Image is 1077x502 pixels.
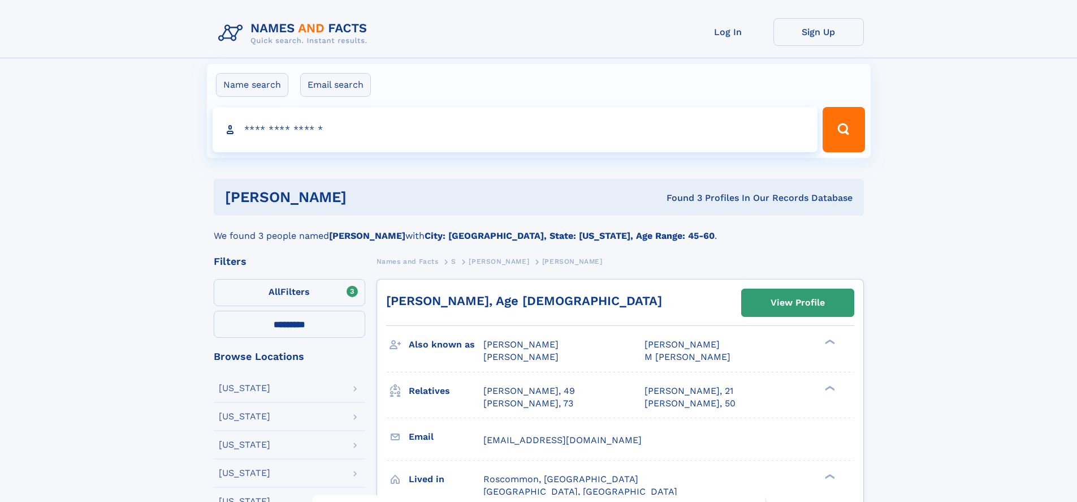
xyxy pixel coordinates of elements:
[409,427,483,447] h3: Email
[377,254,439,268] a: Names and Facts
[219,384,270,393] div: [US_STATE]
[483,339,559,350] span: [PERSON_NAME]
[483,397,573,410] a: [PERSON_NAME], 73
[483,385,575,397] a: [PERSON_NAME], 49
[469,258,529,265] span: [PERSON_NAME]
[645,397,736,410] a: [PERSON_NAME], 50
[451,258,456,265] span: S
[219,412,270,421] div: [US_STATE]
[822,338,836,346] div: ❯
[300,73,371,97] label: Email search
[822,473,836,480] div: ❯
[542,258,603,265] span: [PERSON_NAME]
[645,339,720,350] span: [PERSON_NAME]
[214,256,365,267] div: Filters
[507,192,853,204] div: Found 3 Profiles In Our Records Database
[214,216,864,243] div: We found 3 people named with .
[645,351,730,362] span: M [PERSON_NAME]
[214,18,377,49] img: Logo Names and Facts
[483,486,677,497] span: [GEOGRAPHIC_DATA], [GEOGRAPHIC_DATA]
[214,351,365,362] div: Browse Locations
[409,470,483,489] h3: Lived in
[469,254,529,268] a: [PERSON_NAME]
[216,73,288,97] label: Name search
[219,469,270,478] div: [US_STATE]
[409,381,483,401] h3: Relatives
[483,351,559,362] span: [PERSON_NAME]
[742,289,854,316] a: View Profile
[219,440,270,449] div: [US_STATE]
[409,335,483,354] h3: Also known as
[823,107,864,152] button: Search Button
[771,290,825,316] div: View Profile
[451,254,456,268] a: S
[425,230,715,241] b: City: [GEOGRAPHIC_DATA], State: [US_STATE], Age Range: 45-60
[213,107,818,152] input: search input
[645,385,733,397] a: [PERSON_NAME], 21
[773,18,864,46] a: Sign Up
[329,230,405,241] b: [PERSON_NAME]
[483,435,642,445] span: [EMAIL_ADDRESS][DOMAIN_NAME]
[386,294,662,308] a: [PERSON_NAME], Age [DEMOGRAPHIC_DATA]
[683,18,773,46] a: Log In
[225,190,507,204] h1: [PERSON_NAME]
[822,384,836,392] div: ❯
[483,474,638,484] span: Roscommon, [GEOGRAPHIC_DATA]
[214,279,365,306] label: Filters
[269,286,280,297] span: All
